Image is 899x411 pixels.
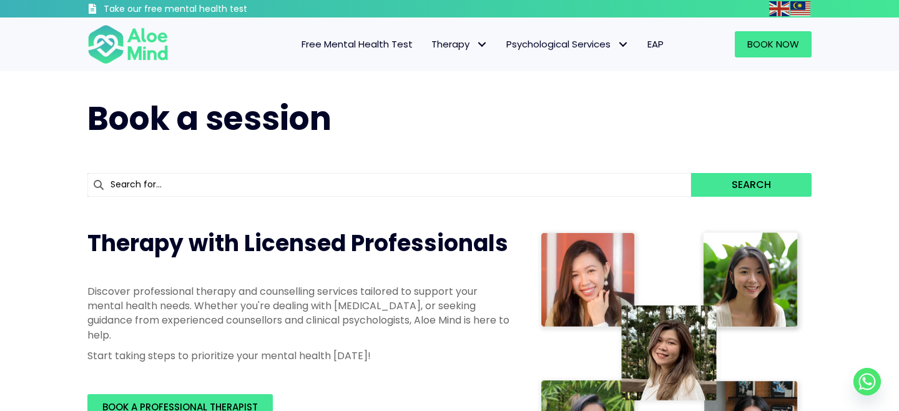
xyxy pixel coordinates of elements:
[87,284,512,342] p: Discover professional therapy and counselling services tailored to support your mental health nee...
[87,96,332,141] span: Book a session
[691,173,812,197] button: Search
[647,37,664,51] span: EAP
[87,173,691,197] input: Search for...
[790,1,810,16] img: ms
[302,37,413,51] span: Free Mental Health Test
[735,31,812,57] a: Book Now
[104,3,314,16] h3: Take our free mental health test
[747,37,799,51] span: Book Now
[422,31,497,57] a: TherapyTherapy: submenu
[614,36,632,54] span: Psychological Services: submenu
[87,349,512,363] p: Start taking steps to prioritize your mental health [DATE]!
[185,31,673,57] nav: Menu
[790,1,812,16] a: Malay
[87,24,169,65] img: Aloe mind Logo
[638,31,673,57] a: EAP
[769,1,790,16] a: English
[292,31,422,57] a: Free Mental Health Test
[497,31,638,57] a: Psychological ServicesPsychological Services: submenu
[506,37,629,51] span: Psychological Services
[853,368,881,395] a: Whatsapp
[431,37,488,51] span: Therapy
[87,227,508,259] span: Therapy with Licensed Professionals
[473,36,491,54] span: Therapy: submenu
[769,1,789,16] img: en
[87,3,314,17] a: Take our free mental health test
